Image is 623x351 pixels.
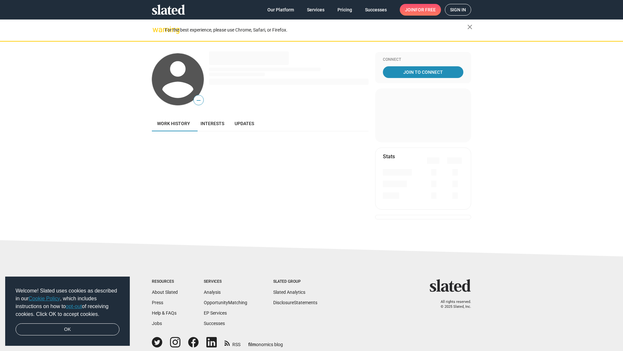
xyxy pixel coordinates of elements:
[434,300,471,309] p: All rights reserved. © 2025 Slated, Inc.
[273,300,317,305] a: DisclosureStatements
[415,4,436,16] span: for free
[383,66,463,78] a: Join To Connect
[195,116,229,131] a: Interests
[201,121,224,126] span: Interests
[153,26,160,33] mat-icon: warning
[5,277,130,346] div: cookieconsent
[16,323,119,336] a: dismiss cookie message
[450,4,466,15] span: Sign in
[248,342,256,347] span: film
[400,4,441,16] a: Joinfor free
[66,304,82,309] a: opt-out
[229,116,259,131] a: Updates
[383,153,395,160] mat-card-title: Stats
[307,4,324,16] span: Services
[445,4,471,16] a: Sign in
[360,4,392,16] a: Successes
[152,300,163,305] a: Press
[267,4,294,16] span: Our Platform
[262,4,299,16] a: Our Platform
[16,287,119,318] span: Welcome! Slated uses cookies as described in our , which includes instructions on how to of recei...
[165,26,467,34] div: For the best experience, please use Chrome, Safari, or Firefox.
[152,310,177,316] a: Help & FAQs
[152,116,195,131] a: Work history
[204,290,221,295] a: Analysis
[152,321,162,326] a: Jobs
[29,296,60,301] a: Cookie Policy
[383,57,463,62] div: Connect
[204,300,247,305] a: OpportunityMatching
[466,23,474,31] mat-icon: close
[302,4,330,16] a: Services
[204,279,247,284] div: Services
[194,96,203,105] span: —
[332,4,357,16] a: Pricing
[337,4,352,16] span: Pricing
[204,310,227,316] a: EP Services
[273,290,305,295] a: Slated Analytics
[248,336,283,348] a: filmonomics blog
[405,4,436,16] span: Join
[204,321,225,326] a: Successes
[152,290,178,295] a: About Slated
[365,4,387,16] span: Successes
[273,279,317,284] div: Slated Group
[235,121,254,126] span: Updates
[152,279,178,284] div: Resources
[384,66,462,78] span: Join To Connect
[157,121,190,126] span: Work history
[225,338,240,348] a: RSS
